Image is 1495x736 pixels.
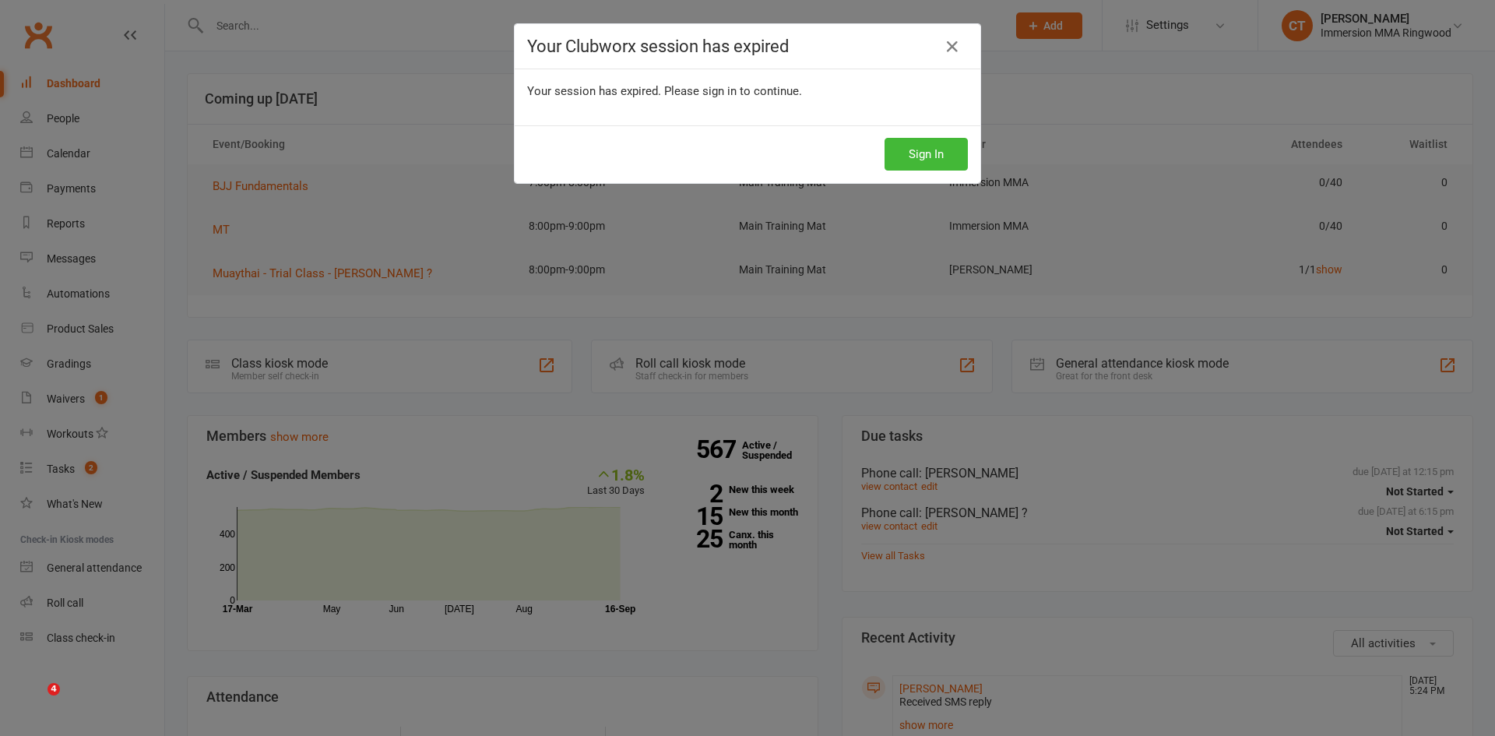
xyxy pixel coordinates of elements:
button: Sign In [885,138,968,171]
span: 4 [47,683,60,696]
a: Close [940,34,965,59]
span: Your session has expired. Please sign in to continue. [527,84,802,98]
iframe: Intercom live chat [16,683,53,720]
h4: Your Clubworx session has expired [527,37,968,56]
